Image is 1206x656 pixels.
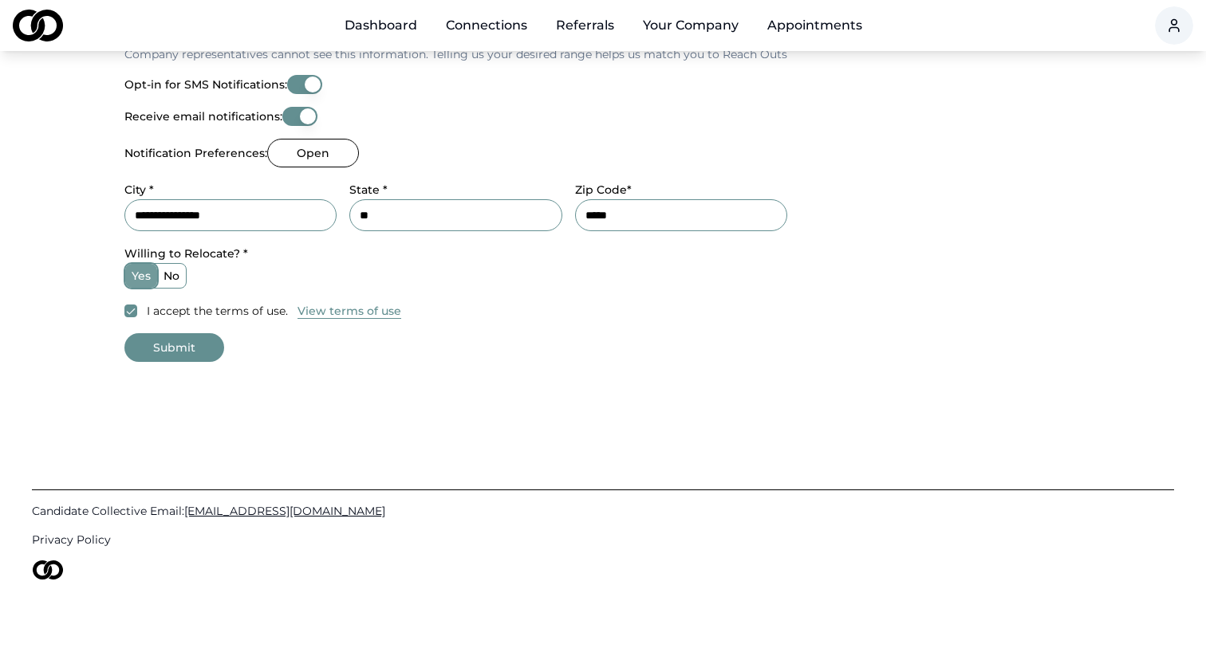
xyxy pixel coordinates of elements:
[157,264,186,288] label: no
[349,183,388,197] label: State *
[147,303,288,319] label: I accept the terms of use.
[332,10,430,41] a: Dashboard
[124,46,787,62] p: Company representatives cannot see this information. Telling us your desired range helps us match...
[332,10,875,41] nav: Main
[124,111,282,122] label: Receive email notifications:
[433,10,540,41] a: Connections
[32,503,1174,519] a: Candidate Collective Email:[EMAIL_ADDRESS][DOMAIN_NAME]
[630,10,751,41] button: Your Company
[267,139,359,167] button: Open
[125,264,157,288] label: yes
[32,560,64,579] img: logo
[124,183,154,197] label: City *
[124,147,267,159] label: Notification Preferences:
[575,183,632,197] label: Zip Code*
[184,504,385,518] span: [EMAIL_ADDRESS][DOMAIN_NAME]
[124,79,287,90] label: Opt-in for SMS Notifications:
[32,532,1174,548] a: Privacy Policy
[298,303,401,319] button: View terms of use
[124,333,224,362] button: Submit
[124,246,248,261] label: Willing to Relocate? *
[298,301,401,320] a: View terms of use
[755,10,875,41] a: Appointments
[543,10,627,41] a: Referrals
[13,10,63,41] img: logo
